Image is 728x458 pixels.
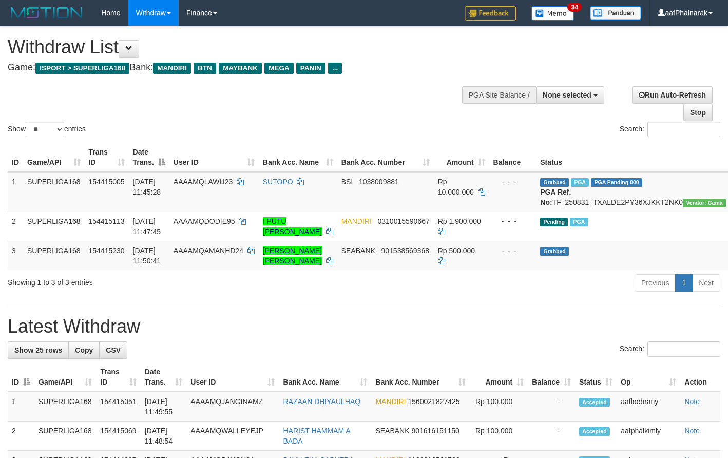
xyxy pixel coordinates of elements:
span: Copy 901538569368 to clipboard [381,246,429,255]
a: Next [692,274,720,292]
a: HARIST HAMMAM A BADA [283,427,350,445]
span: Rp 1.900.000 [438,217,481,225]
span: 34 [567,3,581,12]
span: Rp 500.000 [438,246,475,255]
label: Show entries [8,122,86,137]
th: ID [8,143,23,172]
span: 154415230 [89,246,125,255]
span: BSI [341,178,353,186]
img: panduan.png [590,6,641,20]
td: 2 [8,212,23,241]
th: User ID: activate to sort column ascending [169,143,259,172]
span: 154415005 [89,178,125,186]
td: Rp 100,000 [470,422,528,451]
span: Marked by aafsoumeymey [570,218,588,226]
td: SUPERLIGA168 [34,392,96,422]
th: Status: activate to sort column ascending [575,362,617,392]
span: 154415113 [89,217,125,225]
a: I PUTU [PERSON_NAME] [263,217,322,236]
th: Date Trans.: activate to sort column ascending [141,362,187,392]
span: [DATE] 11:47:45 [133,217,161,236]
span: AAAAMQDODIE95 [174,217,235,225]
span: Vendor URL: https://trx31.1velocity.biz [683,199,726,207]
span: PANIN [296,63,325,74]
span: ... [328,63,342,74]
td: Rp 100,000 [470,392,528,422]
span: SEABANK [375,427,409,435]
th: Game/API: activate to sort column ascending [34,362,96,392]
b: PGA Ref. No: [540,188,571,206]
span: MANDIRI [375,397,406,406]
span: AAAAMQLAWU23 [174,178,233,186]
div: - - - [493,245,532,256]
th: Date Trans.: activate to sort column descending [129,143,169,172]
th: Bank Acc. Name: activate to sort column ascending [259,143,337,172]
span: PGA Pending [591,178,642,187]
a: Note [684,427,700,435]
a: Copy [68,341,100,359]
label: Search: [620,341,720,357]
td: [DATE] 11:48:54 [141,422,187,451]
td: SUPERLIGA168 [23,241,85,270]
h1: Latest Withdraw [8,316,720,337]
span: ISPORT > SUPERLIGA168 [35,63,129,74]
th: Amount: activate to sort column ascending [434,143,489,172]
div: - - - [493,216,532,226]
div: PGA Site Balance / [462,86,536,104]
span: Accepted [579,427,610,436]
td: 2 [8,422,34,451]
span: Copy 1038009881 to clipboard [359,178,399,186]
input: Search: [647,341,720,357]
th: Bank Acc. Number: activate to sort column ascending [371,362,470,392]
label: Search: [620,122,720,137]
td: AAAAMQWALLEYEJP [186,422,279,451]
a: CSV [99,341,127,359]
a: [PERSON_NAME] [PERSON_NAME] [263,246,322,265]
th: Game/API: activate to sort column ascending [23,143,85,172]
td: aafphalkimly [617,422,680,451]
td: - [528,422,575,451]
span: Marked by aafsoumeymey [571,178,589,187]
span: Show 25 rows [14,346,62,354]
td: SUPERLIGA168 [23,212,85,241]
td: AAAAMQJANGINAMZ [186,392,279,422]
span: Accepted [579,398,610,407]
img: Feedback.jpg [465,6,516,21]
h4: Game: Bank: [8,63,475,73]
input: Search: [647,122,720,137]
span: Rp 10.000.000 [438,178,474,196]
th: User ID: activate to sort column ascending [186,362,279,392]
th: Op: activate to sort column ascending [617,362,680,392]
th: Trans ID: activate to sort column ascending [85,143,129,172]
td: [DATE] 11:49:55 [141,392,187,422]
td: 1 [8,172,23,212]
th: Action [680,362,720,392]
td: 154415069 [96,422,140,451]
a: Show 25 rows [8,341,69,359]
td: 1 [8,392,34,422]
td: - [528,392,575,422]
h1: Withdraw List [8,37,475,58]
a: SUTOPO [263,178,293,186]
td: aafloebrany [617,392,680,422]
a: RAZAAN DHIYAULHAQ [283,397,360,406]
th: Trans ID: activate to sort column ascending [96,362,140,392]
span: CSV [106,346,121,354]
a: Note [684,397,700,406]
span: SEABANK [341,246,375,255]
a: Previous [635,274,676,292]
th: Balance: activate to sort column ascending [528,362,575,392]
div: - - - [493,177,532,187]
span: Grabbed [540,247,569,256]
span: [DATE] 11:45:28 [133,178,161,196]
td: SUPERLIGA168 [23,172,85,212]
img: Button%20Memo.svg [531,6,574,21]
a: 1 [675,274,693,292]
span: BTN [194,63,216,74]
span: Copy [75,346,93,354]
span: [DATE] 11:50:41 [133,246,161,265]
th: Bank Acc. Name: activate to sort column ascending [279,362,371,392]
th: ID: activate to sort column descending [8,362,34,392]
button: None selected [536,86,604,104]
th: Bank Acc. Number: activate to sort column ascending [337,143,434,172]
